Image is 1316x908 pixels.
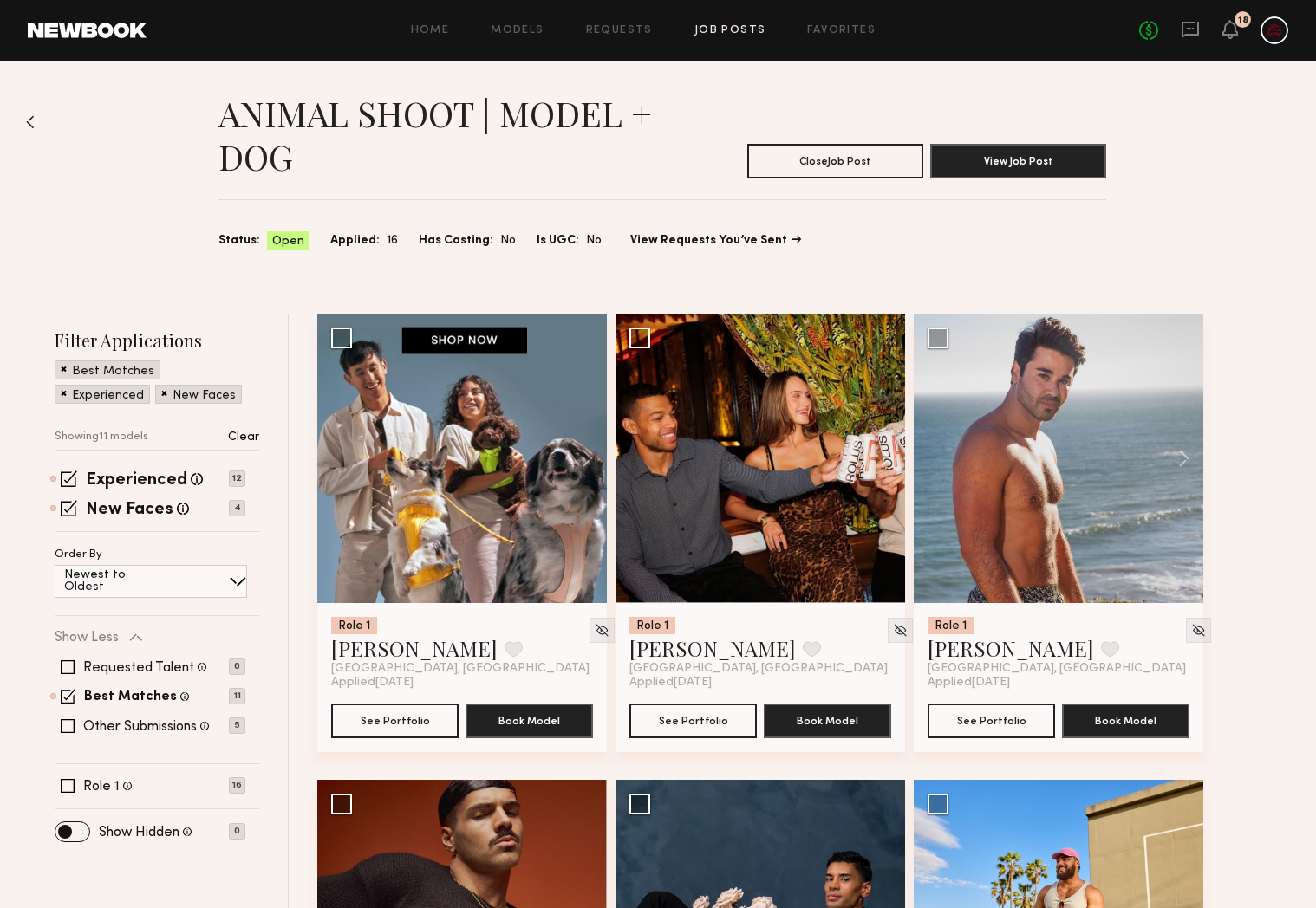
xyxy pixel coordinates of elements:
[55,549,102,561] p: Order By
[1238,16,1248,25] div: 18
[272,233,304,250] span: Open
[537,231,579,250] span: Is UGC:
[928,634,1094,662] a: [PERSON_NAME]
[466,712,593,727] a: Book Model
[419,231,493,250] span: Has Casting:
[229,658,245,675] p: 0
[229,823,245,840] p: 0
[218,92,662,178] h1: ANIMAL SHOOT | MODEL + DOG
[229,500,245,516] p: 4
[893,623,908,638] img: Unhide Model
[72,366,154,378] p: Best Matches
[629,676,891,690] div: Applied [DATE]
[629,662,888,676] span: [GEOGRAPHIC_DATA], [GEOGRAPHIC_DATA]
[84,691,177,704] label: Best Matches
[330,231,380,250] span: Applied:
[218,231,260,250] span: Status:
[173,390,236,402] p: New Faces
[764,704,891,738] button: Book Model
[466,704,593,738] button: Book Model
[331,634,498,662] a: [PERSON_NAME]
[586,231,602,250] span: No
[595,623,609,638] img: Unhide Model
[411,25,450,36] a: Home
[55,631,119,645] p: Show Less
[83,780,120,794] label: Role 1
[228,431,259,444] p: Clear
[83,661,194,675] label: Requested Talent
[331,617,377,634] div: Role 1
[229,688,245,704] p: 11
[747,144,923,178] button: CloseJob Post
[491,25,544,36] a: Models
[229,717,245,734] p: 5
[83,720,197,734] label: Other Submissions
[928,676,1189,690] div: Applied [DATE]
[331,704,459,738] button: See Portfolio
[86,472,187,490] label: Experienced
[930,144,1106,178] button: View Job Post
[694,25,766,36] a: Job Posts
[1062,704,1189,738] button: Book Model
[99,826,179,840] label: Show Hidden
[1191,623,1206,638] img: Unhide Model
[55,431,148,443] p: Showing 11 models
[807,25,876,36] a: Favorites
[331,662,590,676] span: [GEOGRAPHIC_DATA], [GEOGRAPHIC_DATA]
[629,704,757,738] button: See Portfolio
[64,569,167,593] p: Newest to Oldest
[26,115,35,129] img: Back to previous page
[86,502,173,519] label: New Faces
[928,662,1186,676] span: [GEOGRAPHIC_DATA], [GEOGRAPHIC_DATA]
[586,25,653,36] a: Requests
[500,231,516,250] span: No
[229,777,245,794] p: 16
[630,235,801,247] a: View Requests You’ve Sent
[629,634,796,662] a: [PERSON_NAME]
[629,617,675,634] div: Role 1
[928,704,1055,738] button: See Portfolio
[764,712,891,727] a: Book Model
[928,617,974,634] div: Role 1
[229,470,245,487] p: 12
[55,328,259,352] h2: Filter Applications
[387,231,398,250] span: 16
[331,676,593,690] div: Applied [DATE]
[1062,712,1189,727] a: Book Model
[72,390,144,402] p: Experienced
